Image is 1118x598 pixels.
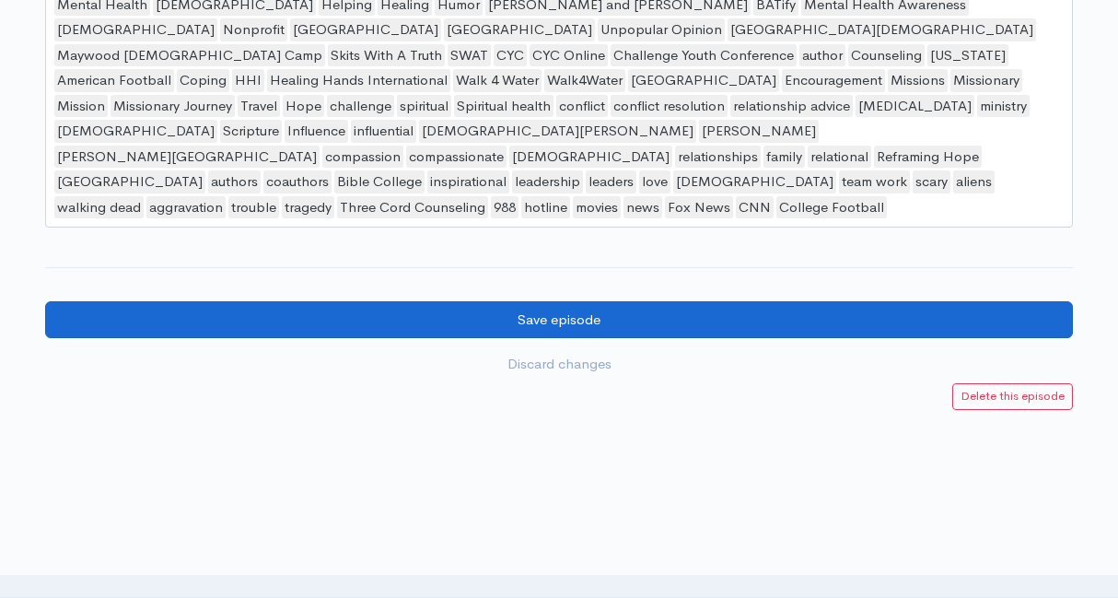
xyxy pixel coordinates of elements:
div: Fox News [665,196,733,219]
div: [MEDICAL_DATA] [856,95,974,118]
div: aggravation [146,196,226,219]
div: inspirational [427,170,509,193]
div: compassionate [406,146,507,169]
div: CYC Online [530,44,608,67]
div: aliens [953,170,995,193]
div: [DEMOGRAPHIC_DATA] [54,18,217,41]
div: coauthors [263,170,332,193]
a: Discard changes [45,346,1073,383]
div: Healing Hands International [267,69,450,92]
div: spiritual [397,95,451,118]
div: HHI [232,69,264,92]
div: Walk4Water [544,69,625,92]
div: influential [351,120,416,143]
div: [GEOGRAPHIC_DATA][DEMOGRAPHIC_DATA] [728,18,1036,41]
div: Influence [285,120,348,143]
div: Spiritual health [454,95,553,118]
div: College Football [776,196,887,219]
div: Missions [888,69,948,92]
div: Counseling [848,44,925,67]
a: Delete this episode [952,383,1073,410]
div: SWAT [448,44,491,67]
div: CYC [494,44,527,67]
div: Encouragement [782,69,885,92]
div: team work [839,170,910,193]
div: Maywood [DEMOGRAPHIC_DATA] Camp [54,44,325,67]
div: [DEMOGRAPHIC_DATA] [509,146,672,169]
div: Bible College [334,170,425,193]
div: CNN [736,196,774,219]
div: relationship advice [730,95,853,118]
div: author [799,44,845,67]
div: Scripture [220,120,282,143]
div: news [623,196,662,219]
div: Mission [54,95,108,118]
div: [PERSON_NAME] [699,120,819,143]
div: authors [208,170,261,193]
div: ministry [977,95,1030,118]
div: [DEMOGRAPHIC_DATA] [54,120,217,143]
div: relationships [675,146,761,169]
div: [PERSON_NAME][GEOGRAPHIC_DATA] [54,146,320,169]
div: [GEOGRAPHIC_DATA] [290,18,441,41]
div: [GEOGRAPHIC_DATA] [628,69,779,92]
div: 988 [491,196,518,219]
div: Challenge Youth Conference [611,44,797,67]
div: leadership [512,170,583,193]
div: trouble [228,196,279,219]
small: Delete this episode [961,388,1065,404]
div: relational [808,146,871,169]
div: Hope [283,95,324,118]
div: Unpopular Opinion [598,18,725,41]
div: Skits With A Truth [328,44,445,67]
div: leaders [586,170,636,193]
div: [GEOGRAPHIC_DATA] [444,18,595,41]
div: movies [573,196,621,219]
input: Save episode [45,301,1073,339]
div: Coping [177,69,229,92]
div: Three Cord Counseling [337,196,488,219]
div: [US_STATE] [927,44,1008,67]
div: Walk 4 Water [453,69,542,92]
div: [DEMOGRAPHIC_DATA][PERSON_NAME] [419,120,696,143]
div: American Football [54,69,174,92]
div: challenge [327,95,394,118]
div: hotline [521,196,570,219]
div: Travel [238,95,280,118]
div: love [639,170,670,193]
div: walking dead [54,196,144,219]
div: Reframing Hope [874,146,982,169]
div: [GEOGRAPHIC_DATA] [54,170,205,193]
div: family [763,146,805,169]
div: Missionary [950,69,1022,92]
div: Nonprofit [220,18,287,41]
div: conflict [556,95,608,118]
div: compassion [322,146,403,169]
div: tragedy [282,196,334,219]
div: conflict resolution [611,95,728,118]
div: scary [913,170,950,193]
div: Missionary Journey [111,95,235,118]
div: [DEMOGRAPHIC_DATA] [673,170,836,193]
